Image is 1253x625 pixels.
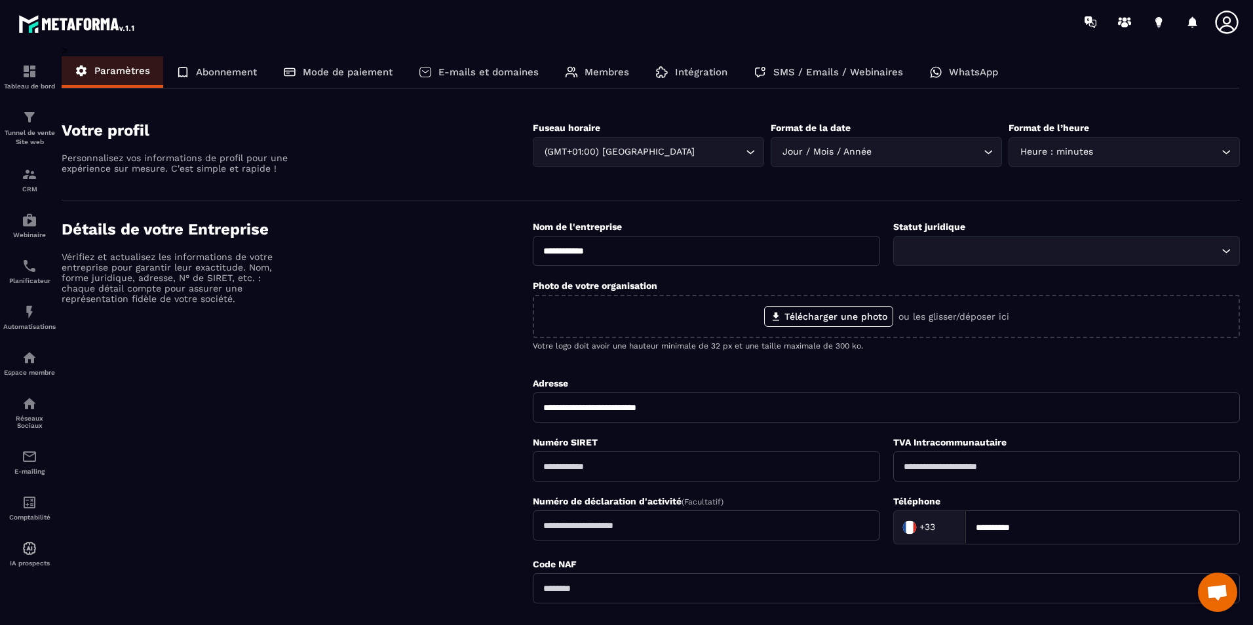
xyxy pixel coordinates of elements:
p: Vérifiez et actualisez les informations de votre entreprise pour garantir leur exactitude. Nom, f... [62,252,291,304]
p: Mode de paiement [303,66,393,78]
label: Numéro SIRET [533,437,598,447]
p: Intégration [675,66,727,78]
a: emailemailE-mailing [3,439,56,485]
a: formationformationTableau de bord [3,54,56,100]
p: Webinaire [3,231,56,238]
input: Search for option [938,518,952,537]
label: TVA Intracommunautaire [893,437,1007,447]
p: Espace membre [3,369,56,376]
a: accountantaccountantComptabilité [3,485,56,531]
a: formationformationTunnel de vente Site web [3,100,56,157]
a: automationsautomationsAutomatisations [3,294,56,340]
p: Abonnement [196,66,257,78]
label: Format de l’heure [1009,123,1089,133]
p: Tableau de bord [3,83,56,90]
div: Ouvrir le chat [1198,573,1237,612]
label: Adresse [533,378,568,388]
label: Format de la date [771,123,851,133]
p: E-mails et domaines [438,66,539,78]
a: schedulerschedulerPlanificateur [3,248,56,294]
a: social-networksocial-networkRéseaux Sociaux [3,386,56,439]
p: WhatsApp [949,66,998,78]
img: email [22,449,37,464]
p: Paramètres [94,65,150,77]
input: Search for option [874,145,980,159]
img: formation [22,166,37,182]
a: formationformationCRM [3,157,56,202]
span: (Facultatif) [682,497,723,506]
a: automationsautomationsEspace membre [3,340,56,386]
p: Réseaux Sociaux [3,415,56,429]
img: formation [22,64,37,79]
label: Photo de votre organisation [533,280,657,291]
div: Search for option [893,510,965,544]
p: Planificateur [3,277,56,284]
img: social-network [22,396,37,411]
p: IA prospects [3,559,56,567]
p: Automatisations [3,323,56,330]
div: Search for option [893,236,1240,266]
p: Membres [585,66,629,78]
img: scheduler [22,258,37,274]
p: Personnalisez vos informations de profil pour une expérience sur mesure. C'est simple et rapide ! [62,153,291,174]
p: E-mailing [3,468,56,475]
img: accountant [22,495,37,510]
img: formation [22,109,37,125]
span: Jour / Mois / Année [779,145,874,159]
input: Search for option [697,145,742,159]
h4: Votre profil [62,121,533,140]
p: CRM [3,185,56,193]
label: Numéro de déclaration d'activité [533,496,723,506]
p: SMS / Emails / Webinaires [773,66,903,78]
span: +33 [919,521,935,534]
label: Téléphone [893,496,940,506]
a: automationsautomationsWebinaire [3,202,56,248]
input: Search for option [902,244,1218,258]
p: Votre logo doit avoir une hauteur minimale de 32 px et une taille maximale de 300 ko. [533,341,1240,350]
span: (GMT+01:00) [GEOGRAPHIC_DATA] [541,145,697,159]
img: automations [22,540,37,556]
div: Search for option [533,137,764,167]
div: Search for option [1009,137,1240,167]
img: automations [22,350,37,366]
span: Heure : minutes [1017,145,1096,159]
div: Search for option [771,137,1002,167]
p: Tunnel de vente Site web [3,128,56,147]
label: Fuseau horaire [533,123,600,133]
label: Statut juridique [893,221,965,232]
label: Nom de l'entreprise [533,221,622,232]
img: logo [18,12,136,35]
label: Télécharger une photo [764,306,893,327]
img: automations [22,304,37,320]
h4: Détails de votre Entreprise [62,220,533,238]
label: Code NAF [533,559,577,569]
img: Country Flag [896,514,923,540]
input: Search for option [1096,145,1218,159]
img: automations [22,212,37,228]
p: Comptabilité [3,514,56,521]
p: ou les glisser/déposer ici [898,311,1009,322]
